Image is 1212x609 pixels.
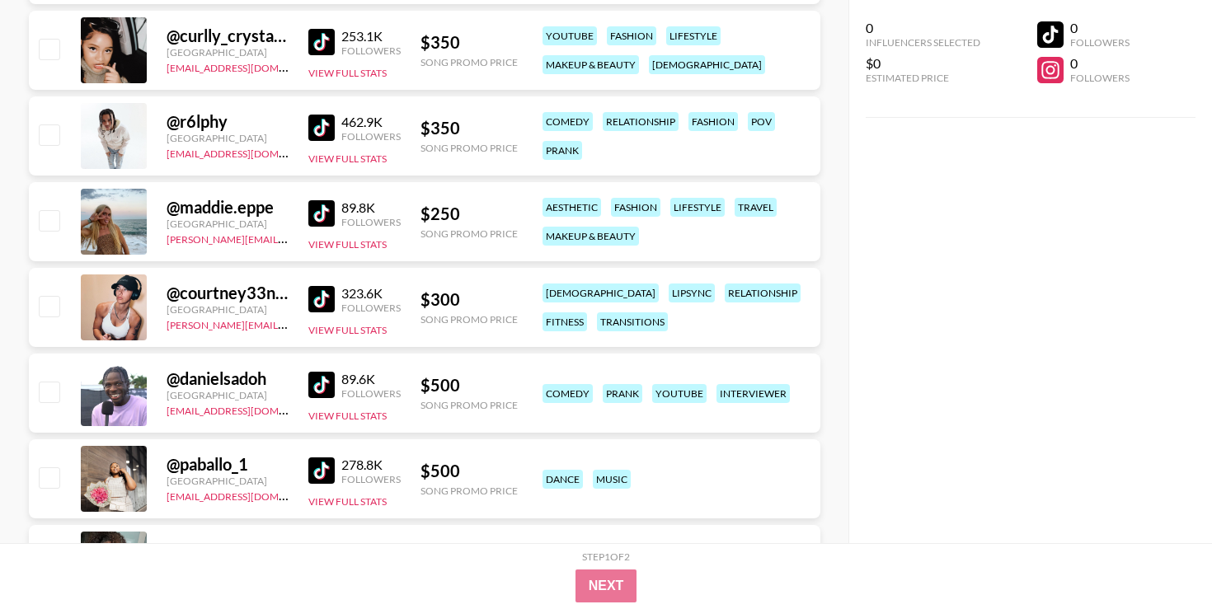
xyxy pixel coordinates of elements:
[308,67,387,79] button: View Full Stats
[167,475,289,487] div: [GEOGRAPHIC_DATA]
[1070,72,1130,84] div: Followers
[341,114,401,130] div: 462.9K
[420,118,518,138] div: $ 350
[735,198,777,217] div: travel
[167,487,332,503] a: [EMAIL_ADDRESS][DOMAIN_NAME]
[308,238,387,251] button: View Full Stats
[167,218,289,230] div: [GEOGRAPHIC_DATA]
[308,324,387,336] button: View Full Stats
[866,36,980,49] div: Influencers Selected
[1130,527,1192,589] iframe: Drift Widget Chat Controller
[603,112,679,131] div: relationship
[543,283,659,302] div: [DEMOGRAPHIC_DATA]
[420,32,518,53] div: $ 350
[341,457,401,473] div: 278.8K
[167,230,411,246] a: [PERSON_NAME][EMAIL_ADDRESS][DOMAIN_NAME]
[167,59,332,74] a: [EMAIL_ADDRESS][DOMAIN_NAME]
[716,384,790,403] div: interviewer
[575,569,637,602] button: Next
[167,401,332,417] a: [EMAIL_ADDRESS][DOMAIN_NAME]
[420,399,518,411] div: Song Promo Price
[420,56,518,68] div: Song Promo Price
[543,55,639,74] div: makeup & beauty
[1070,36,1130,49] div: Followers
[341,216,401,228] div: Followers
[167,540,289,560] div: @ missmommy
[308,495,387,508] button: View Full Stats
[670,198,725,217] div: lifestyle
[341,302,401,314] div: Followers
[543,470,583,489] div: dance
[341,130,401,143] div: Followers
[597,312,668,331] div: transitions
[543,198,601,217] div: aesthetic
[420,485,518,497] div: Song Promo Price
[308,410,387,422] button: View Full Stats
[308,115,335,141] img: TikTok
[543,227,639,246] div: makeup & beauty
[669,283,715,302] div: lipsync
[543,26,597,45] div: youtube
[308,200,335,227] img: TikTok
[420,375,518,396] div: $ 500
[341,371,401,387] div: 89.6K
[167,389,289,401] div: [GEOGRAPHIC_DATA]
[866,72,980,84] div: Estimated Price
[420,313,518,326] div: Song Promo Price
[341,45,401,57] div: Followers
[167,454,289,475] div: @ paballo_1
[1070,20,1130,36] div: 0
[167,283,289,303] div: @ courtney33nelson
[167,303,289,316] div: [GEOGRAPHIC_DATA]
[582,550,630,563] div: Step 1 of 2
[666,26,721,45] div: lifestyle
[341,387,401,400] div: Followers
[341,542,401,559] div: 200.6K
[603,384,642,403] div: prank
[593,470,631,489] div: music
[167,197,289,218] div: @ maddie.eppe
[308,152,387,165] button: View Full Stats
[341,199,401,216] div: 89.8K
[1070,55,1130,72] div: 0
[420,461,518,481] div: $ 500
[607,26,656,45] div: fashion
[167,316,411,331] a: [PERSON_NAME][EMAIL_ADDRESS][DOMAIN_NAME]
[341,285,401,302] div: 323.6K
[341,28,401,45] div: 253.1K
[543,112,593,131] div: comedy
[420,227,518,240] div: Song Promo Price
[725,283,801,302] div: relationship
[543,384,593,403] div: comedy
[688,112,738,131] div: fashion
[167,368,289,389] div: @ danielsadoh
[652,384,707,403] div: youtube
[167,111,289,132] div: @ r6lphy
[543,312,587,331] div: fitness
[611,198,660,217] div: fashion
[748,112,775,131] div: pov
[167,144,332,160] a: [EMAIL_ADDRESS][DOMAIN_NAME]
[308,29,335,55] img: TikTok
[649,55,765,74] div: [DEMOGRAPHIC_DATA]
[420,142,518,154] div: Song Promo Price
[420,204,518,224] div: $ 250
[308,457,335,484] img: TikTok
[420,289,518,310] div: $ 300
[167,46,289,59] div: [GEOGRAPHIC_DATA]
[543,141,582,160] div: prank
[167,132,289,144] div: [GEOGRAPHIC_DATA]
[167,26,289,46] div: @ curlly_crystallzz
[341,473,401,485] div: Followers
[308,372,335,398] img: TikTok
[308,286,335,312] img: TikTok
[866,55,980,72] div: $0
[866,20,980,36] div: 0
